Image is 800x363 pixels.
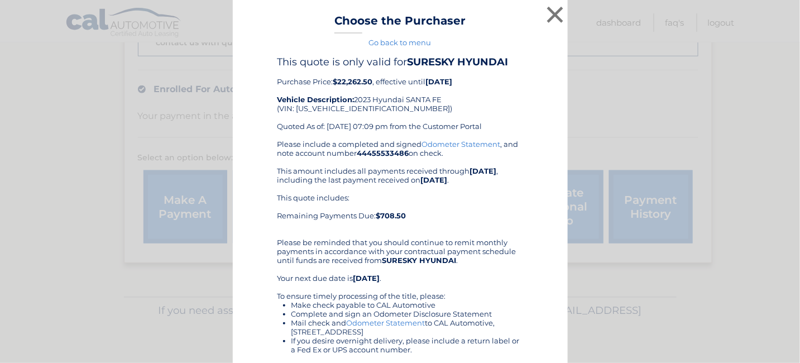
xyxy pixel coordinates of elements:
[291,336,523,354] li: If you desire overnight delivery, please include a return label or a Fed Ex or UPS account number.
[357,149,409,157] b: 44455533486
[422,140,501,149] a: Odometer Statement
[544,3,567,26] button: ×
[369,38,432,47] a: Go back to menu
[277,95,355,104] strong: Vehicle Description:
[421,175,448,184] b: [DATE]
[291,300,523,309] li: Make check payable to CAL Automotive
[376,211,406,220] b: $708.50
[470,166,497,175] b: [DATE]
[334,14,466,34] h3: Choose the Purchaser
[277,193,523,229] div: This quote includes: Remaining Payments Due:
[291,318,523,336] li: Mail check and to CAL Automotive, [STREET_ADDRESS]
[347,318,425,327] a: Odometer Statement
[277,56,523,68] h4: This quote is only valid for
[382,256,457,265] b: SURESKY HYUNDAI
[353,274,380,283] b: [DATE]
[426,77,453,86] b: [DATE]
[333,77,373,86] b: $22,262.50
[277,56,523,140] div: Purchase Price: , effective until 2023 Hyundai SANTA FE (VIN: [US_VEHICLE_IDENTIFICATION_NUMBER])...
[291,309,523,318] li: Complete and sign an Odometer Disclosure Statement
[408,56,509,68] b: SURESKY HYUNDAI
